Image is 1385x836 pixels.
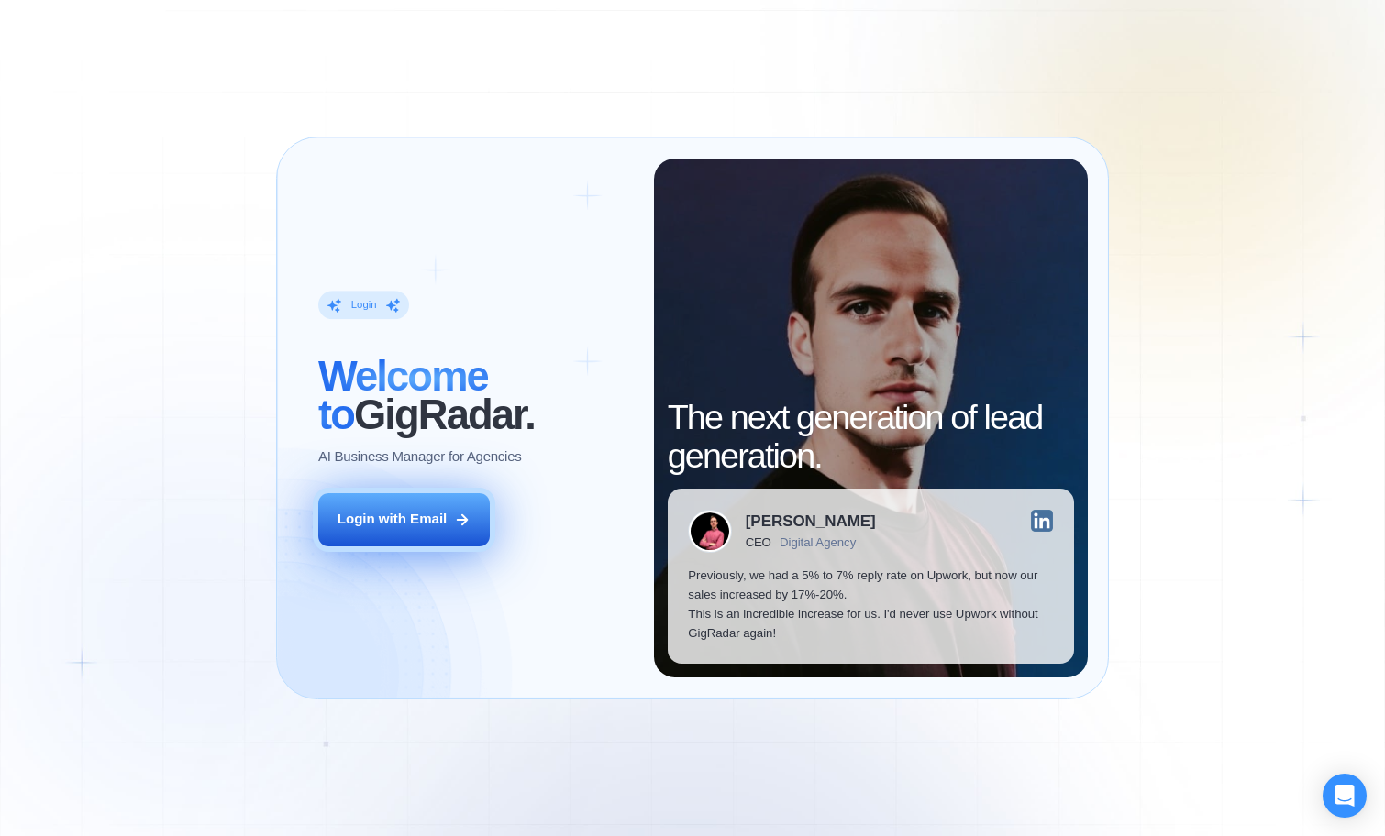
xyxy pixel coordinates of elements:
[338,510,447,529] div: Login with Email
[780,535,856,549] div: Digital Agency
[318,357,633,434] h2: ‍ GigRadar.
[746,535,771,549] div: CEO
[746,513,876,529] div: [PERSON_NAME]
[688,566,1053,643] p: Previously, we had a 5% to 7% reply rate on Upwork, but now our sales increased by 17%-20%. This ...
[318,493,490,547] button: Login with Email
[351,298,377,312] div: Login
[1323,774,1367,818] div: Open Intercom Messenger
[668,399,1074,475] h2: The next generation of lead generation.
[318,353,488,438] span: Welcome to
[318,447,522,467] p: AI Business Manager for Agencies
